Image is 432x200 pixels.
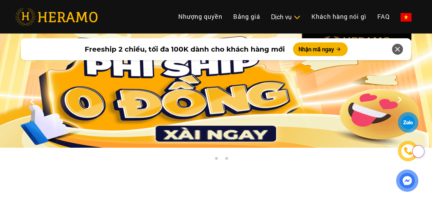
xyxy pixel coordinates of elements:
[399,142,417,160] a: phone-icon
[203,157,209,163] button: 1
[228,9,266,24] a: Bảng giá
[271,12,301,22] div: Dịch vụ
[401,13,412,22] img: vn-flag.png
[293,42,348,56] button: Nhận mã ngay
[293,14,301,21] img: subToggleIcon
[213,157,220,163] button: 2
[372,9,395,24] a: FAQ
[223,157,230,163] button: 3
[404,147,412,155] img: phone-icon
[85,44,285,54] span: Freeship 2 chiều, tối đa 100K dành cho khách hàng mới
[15,8,98,26] img: heramo-logo.png
[173,9,228,24] a: Nhượng quyền
[306,9,372,24] a: Khách hàng nói gì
